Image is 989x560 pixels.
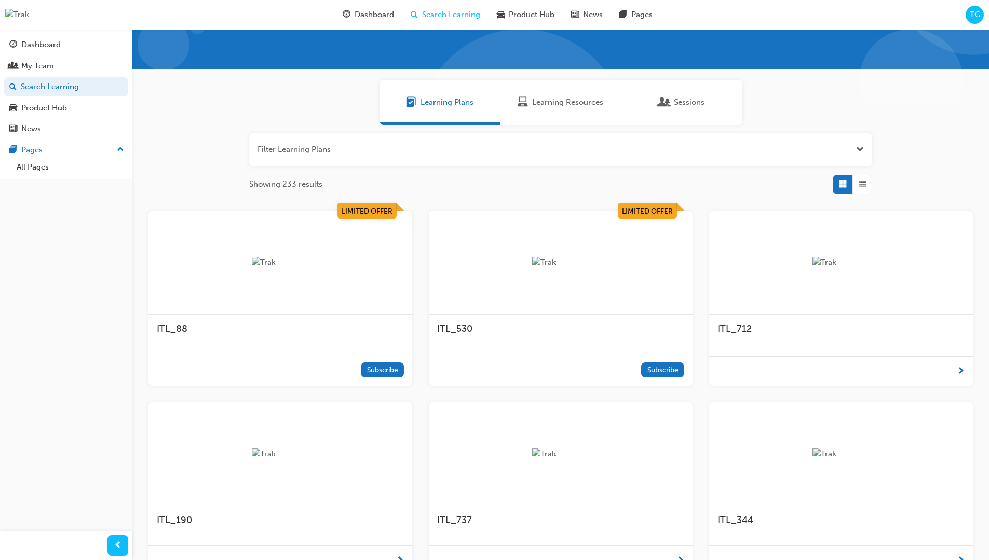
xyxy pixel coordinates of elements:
[117,143,124,157] span: up-icon
[621,80,742,125] a: SessionsSessions
[532,257,589,269] img: Trak
[563,4,611,25] a: news-iconNews
[361,362,404,377] button: Subscribe
[839,178,847,190] span: Grid
[859,178,866,190] span: List
[674,96,705,108] span: Sessions
[966,6,984,24] button: TG
[4,33,128,141] button: DashboardMy TeamSearch LearningProduct HubNews
[21,102,67,114] div: Product Hub
[5,9,29,21] img: Trak
[342,207,392,216] span: Limited Offer
[812,257,870,269] img: Trak
[21,60,54,72] div: My Team
[21,144,43,156] div: Pages
[9,124,17,134] span: news-icon
[622,207,673,216] span: Limited Offer
[114,539,122,552] span: prev-icon
[4,77,128,96] a: Search Learning
[659,96,670,108] span: Sessions
[4,57,128,76] a: My Team
[21,39,61,51] div: Dashboard
[9,82,17,92] span: search-icon
[437,514,472,526] span: ITL_737
[355,9,394,21] span: Dashboard
[402,4,489,25] a: search-iconSearch Learning
[411,8,418,21] span: search-icon
[611,4,661,25] a: pages-iconPages
[21,123,41,135] div: News
[4,141,128,160] button: Pages
[249,178,322,190] span: Showing 233 results
[157,323,187,334] span: ITL_88
[631,9,653,21] span: Pages
[406,96,416,108] span: Learning Plans
[583,9,603,21] span: News
[497,8,505,21] span: car-icon
[252,257,309,269] img: Trak
[4,119,128,138] a: News
[9,146,17,155] span: pages-icon
[717,514,753,526] span: ITL_344
[619,8,627,21] span: pages-icon
[422,9,480,21] span: Search Learning
[970,9,980,21] span: TG
[957,365,965,378] span: next-icon
[148,211,412,386] a: Limited OfferTrakITL_88Subscribe
[429,211,693,386] a: Limited OfferTrakITL_530Subscribe
[421,96,473,108] span: Learning Plans
[641,362,684,377] button: Subscribe
[4,99,128,118] a: Product Hub
[532,96,603,108] span: Learning Resources
[380,80,500,125] a: Learning PlansLearning Plans
[509,9,554,21] span: Product Hub
[437,323,472,334] span: ITL_530
[343,8,350,21] span: guage-icon
[856,144,864,156] button: Open the filter
[334,4,402,25] a: guage-iconDashboard
[9,104,17,113] span: car-icon
[157,514,192,526] span: ITL_190
[4,35,128,54] a: Dashboard
[12,159,128,175] a: All Pages
[489,4,563,25] a: car-iconProduct Hub
[532,448,589,460] img: Trak
[571,8,579,21] span: news-icon
[518,96,528,108] span: Learning Resources
[717,323,752,334] span: ITL_712
[252,448,309,460] img: Trak
[9,62,17,71] span: people-icon
[500,80,621,125] a: Learning ResourcesLearning Resources
[812,448,870,460] img: Trak
[709,211,973,386] a: TrakITL_712
[9,40,17,50] span: guage-icon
